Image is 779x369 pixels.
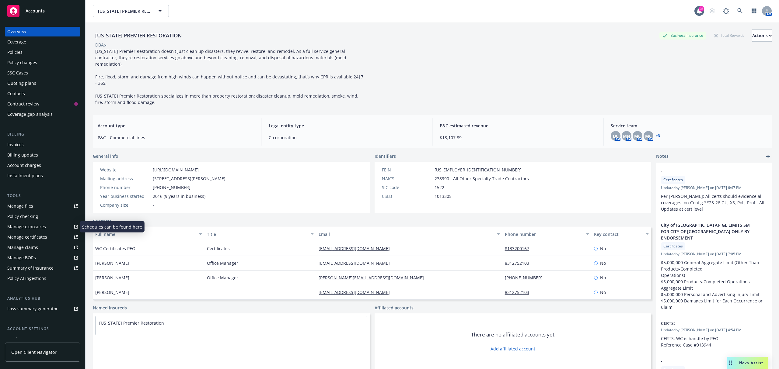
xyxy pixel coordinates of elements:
[594,231,642,237] div: Key contact
[5,78,80,88] a: Quoting plans
[93,218,111,224] a: Contacts
[505,231,583,237] div: Phone number
[100,167,150,173] div: Website
[207,289,208,295] span: -
[153,202,154,208] span: -
[706,5,718,17] a: Start snowing
[491,346,535,352] a: Add affiliated account
[319,289,395,295] a: [EMAIL_ADDRESS][DOMAIN_NAME]
[5,253,80,263] a: Manage BORs
[502,227,592,241] button: Phone number
[5,326,80,332] div: Account settings
[7,160,41,170] div: Account charges
[100,175,150,182] div: Mailing address
[5,243,80,252] a: Manage claims
[98,8,151,14] span: [US_STATE] PREMIER RESTORATION
[661,167,751,174] span: -
[316,227,502,241] button: Email
[611,122,767,129] span: Service team
[661,320,751,326] span: CERTS:
[93,32,184,40] div: [US_STATE] PREMIER RESTORATION
[95,42,107,48] div: DBA: -
[661,335,767,348] p: CERTS: WC is handle by PEO Reference Case #913944
[7,140,24,150] div: Invoices
[752,30,772,41] div: Actions
[269,134,425,141] span: C-corporation
[5,232,80,242] a: Manage certificates
[656,217,772,315] div: City of [GEOGRAPHIC_DATA]- GL LIMITS 5M FOR CITY OF [GEOGRAPHIC_DATA] ONLY BY ENDORSEMENTCertific...
[7,253,36,263] div: Manage BORs
[5,2,80,19] a: Accounts
[7,171,43,181] div: Installment plans
[7,243,38,252] div: Manage claims
[435,175,529,182] span: 238990 - All Other Specialty Trade Contractors
[95,260,129,266] span: [PERSON_NAME]
[656,163,772,217] div: -CertificatesUpdatedby [PERSON_NAME] on [DATE] 6:47 PMPer [PERSON_NAME]: All certs should evidenc...
[7,334,33,344] div: Service team
[26,9,45,13] span: Accounts
[600,245,606,252] span: No
[269,122,425,129] span: Legal entity type
[7,274,46,283] div: Policy AI ingestions
[95,245,135,252] span: WC Certificates PEO
[5,99,80,109] a: Contract review
[99,320,164,326] a: [US_STATE] Premier Restoration
[382,193,432,199] div: CSLB
[93,153,118,159] span: General info
[659,32,706,39] div: Business Insurance
[7,58,37,67] div: Policy changes
[95,289,129,295] span: [PERSON_NAME]
[663,177,683,183] span: Certificates
[153,175,225,182] span: [STREET_ADDRESS][PERSON_NAME]
[699,6,704,12] div: 25
[656,315,772,353] div: CERTS:Updatedby [PERSON_NAME] on [DATE] 4:54 PMCERTS: WC is handle by PEO Reference Case #913944
[7,304,58,314] div: Loss summary generator
[734,5,746,17] a: Search
[5,150,80,160] a: Billing updates
[613,133,619,139] span: DC
[5,68,80,78] a: SSC Cases
[207,274,238,281] span: Office Manager
[5,140,80,150] a: Invoices
[375,153,396,159] span: Identifiers
[5,295,80,302] div: Analytics hub
[5,334,80,344] a: Service team
[600,260,606,266] span: No
[93,227,204,241] button: Full name
[661,193,766,212] span: Per [PERSON_NAME]: All certs should evidence all coverages on Config **25-26 GU, XS, Poll, Prof -...
[7,150,38,160] div: Billing updates
[764,153,772,160] a: add
[100,193,150,199] div: Year business started
[5,160,80,170] a: Account charges
[505,275,547,281] a: [PHONE_NUMBER]
[5,201,80,211] a: Manage files
[5,274,80,283] a: Policy AI ingestions
[93,305,127,311] a: Named insureds
[623,133,630,139] span: MN
[382,184,432,191] div: SIC code
[505,260,534,266] a: 8312752103
[656,153,669,160] span: Notes
[661,259,767,310] p: $5,000,000 General Aggregate Limit (Other Than Products-Completed Operations) $5,000,000 Products...
[5,304,80,314] a: Loss summary generator
[7,99,39,109] div: Contract review
[739,360,763,365] span: Nova Assist
[634,133,641,139] span: MC
[5,222,80,232] span: Manage exposures
[661,185,767,191] span: Updated by [PERSON_NAME] on [DATE] 6:47 PM
[711,32,747,39] div: Total Rewards
[5,131,80,137] div: Billing
[5,263,80,273] a: Summary of insurance
[7,89,25,98] div: Contacts
[100,202,150,208] div: Company size
[153,184,190,191] span: [PHONE_NUMBER]
[375,305,414,311] a: Affiliated accounts
[505,289,534,295] a: 8312752103
[100,184,150,191] div: Phone number
[435,167,522,173] span: [US_EMPLOYER_IDENTIFICATION_NUMBER]
[382,167,432,173] div: FEIN
[440,122,596,129] span: P&C estimated revenue
[7,68,28,78] div: SSC Cases
[5,171,80,181] a: Installment plans
[319,231,493,237] div: Email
